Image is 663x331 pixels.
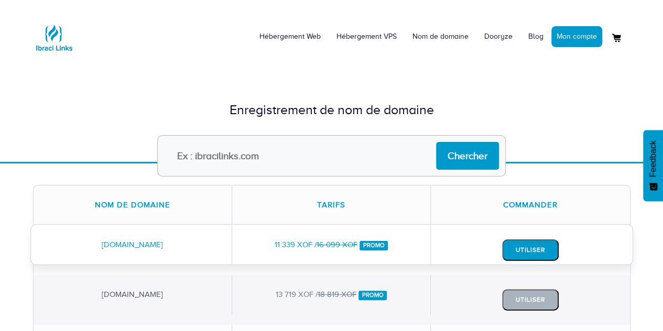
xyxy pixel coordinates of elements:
img: Logo Ibraci Links [33,17,75,59]
del: 16 099 XOF [317,240,357,249]
div: [DOMAIN_NAME] [34,225,232,264]
span: Feedback [648,140,658,177]
a: Logo Ibraci Links [33,8,75,59]
a: Dooryze [476,21,520,52]
button: Feedback - Afficher l’enquête [643,130,663,201]
input: Chercher [436,142,499,170]
button: Utiliser [502,239,559,261]
span: Promo [360,241,388,250]
div: Enregistrement de nom de domaine [33,101,631,119]
div: Commander [431,185,629,225]
a: Mon compte [551,26,602,47]
a: Blog [520,21,551,52]
div: 11 339 XOF / [232,225,431,264]
a: Hébergement VPS [329,21,405,52]
del: 18 819 XOF [318,290,356,299]
div: 13 719 XOF / [232,275,431,314]
a: Hébergement Web [252,21,329,52]
a: Nom de domaine [405,21,476,52]
input: Ex : ibracilinks.com [157,135,506,176]
div: Tarifs [232,185,431,225]
div: Nom de domaine [34,185,232,225]
iframe: Drift Widget Chat Controller [611,279,650,318]
button: Utiliser [502,289,559,311]
div: [DOMAIN_NAME] [34,275,232,314]
span: Promo [358,291,387,300]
